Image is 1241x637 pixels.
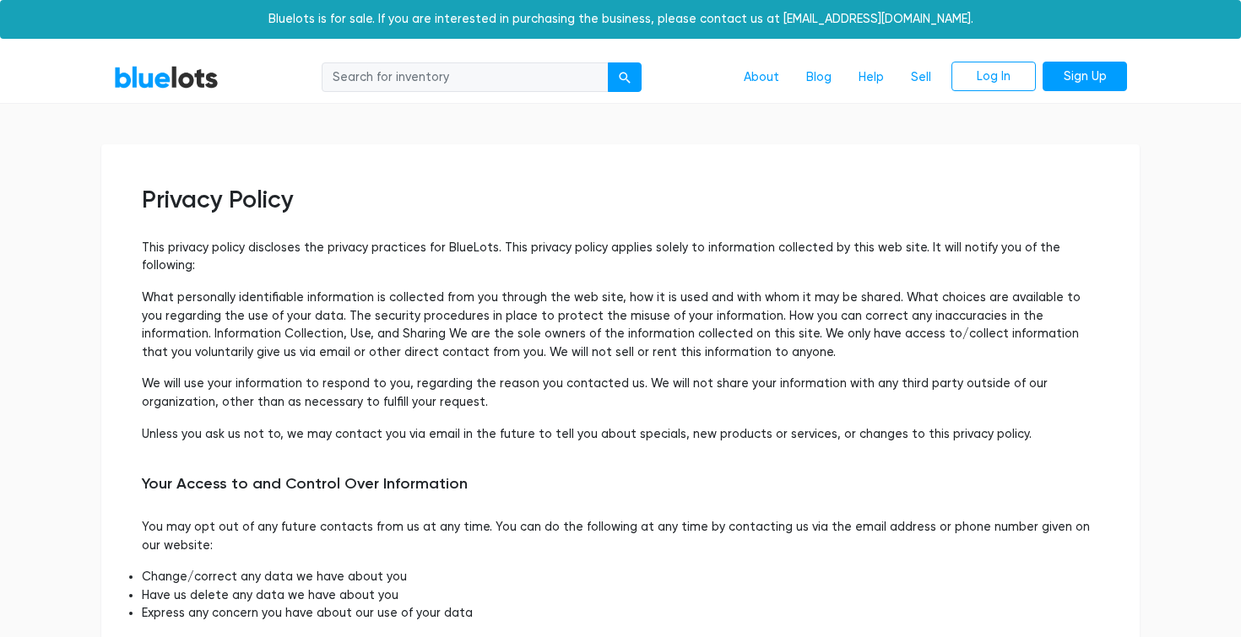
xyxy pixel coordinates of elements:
[114,65,219,89] a: BlueLots
[142,586,1099,605] p: Have us delete any data we have about you
[142,518,1099,554] p: You may opt out of any future contacts from us at any time. You can do the following at any time ...
[142,604,1099,623] p: Express any concern you have about our use of your data
[897,62,945,94] a: Sell
[142,568,1099,586] p: Change/correct any data we have about you
[322,62,609,93] input: Search for inventory
[142,425,1099,444] p: Unless you ask us not to, we may contact you via email in the future to tell you about specials, ...
[845,62,897,94] a: Help
[730,62,793,94] a: About
[142,475,1099,494] h5: Your Access to and Control Over Information
[793,62,845,94] a: Blog
[1043,62,1127,92] a: Sign Up
[142,289,1099,361] p: What personally identifiable information is collected from you through the web site, how it is us...
[142,185,1099,214] h2: Privacy Policy
[951,62,1036,92] a: Log In
[142,375,1099,411] p: We will use your information to respond to you, regarding the reason you contacted us. We will no...
[142,239,1099,275] p: This privacy policy discloses the privacy practices for BlueLots. This privacy policy applies sol...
